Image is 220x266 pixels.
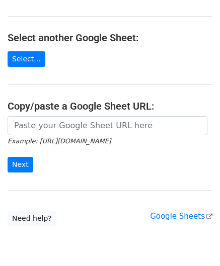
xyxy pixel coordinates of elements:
[8,116,207,135] input: Paste your Google Sheet URL here
[8,137,111,145] small: Example: [URL][DOMAIN_NAME]
[8,32,212,44] h4: Select another Google Sheet:
[8,211,56,226] a: Need help?
[8,51,45,67] a: Select...
[150,212,212,221] a: Google Sheets
[8,157,33,172] input: Next
[170,218,220,266] iframe: Chat Widget
[8,100,212,112] h4: Copy/paste a Google Sheet URL:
